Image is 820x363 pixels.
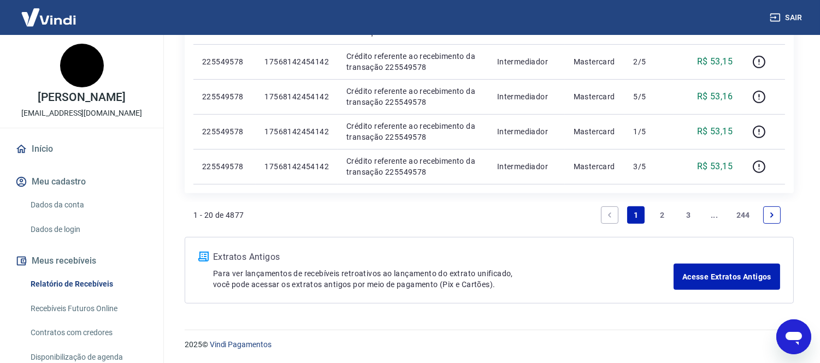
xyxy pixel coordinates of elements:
iframe: Botão para abrir a janela de mensagens [776,319,811,354]
p: Para ver lançamentos de recebíveis retroativos ao lançamento do extrato unificado, você pode aces... [213,268,674,290]
img: 468e39f3-ae63-41cb-bb53-db79ca1a51eb.jpeg [60,44,104,87]
p: Crédito referente ao recebimento da transação 225549578 [346,51,480,73]
img: Vindi [13,1,84,34]
a: Page 2 [653,206,671,224]
p: 3/5 [633,161,665,172]
a: Acesse Extratos Antigos [674,264,780,290]
p: 17568142454142 [264,126,329,137]
a: Previous page [601,206,618,224]
a: Page 1 is your current page [627,206,645,224]
p: Intermediador [497,91,556,102]
p: 17568142454142 [264,56,329,67]
p: Intermediador [497,56,556,67]
img: ícone [198,252,209,261]
button: Sair [768,8,807,28]
p: 17568142454142 [264,161,329,172]
a: Contratos com credores [26,322,150,344]
p: Intermediador [497,161,556,172]
p: R$ 53,15 [697,160,733,173]
a: Vindi Pagamentos [210,340,272,349]
p: 225549578 [202,91,247,102]
p: Mastercard [574,91,616,102]
p: [PERSON_NAME] [38,92,125,103]
p: [EMAIL_ADDRESS][DOMAIN_NAME] [21,108,142,119]
p: 225549578 [202,161,247,172]
p: 17568142454142 [264,91,329,102]
p: Mastercard [574,161,616,172]
p: 2/5 [633,56,665,67]
p: Mastercard [574,126,616,137]
a: Next page [763,206,781,224]
p: Intermediador [497,126,556,137]
p: 1 - 20 de 4877 [193,210,244,221]
p: 1/5 [633,126,665,137]
p: Crédito referente ao recebimento da transação 225549578 [346,121,480,142]
a: Page 3 [680,206,697,224]
p: 2025 © [185,339,794,350]
a: Relatório de Recebíveis [26,273,150,295]
a: Início [13,137,150,161]
p: Crédito referente ao recebimento da transação 225549578 [346,86,480,108]
a: Dados da conta [26,194,150,216]
p: 225549578 [202,56,247,67]
button: Meus recebíveis [13,249,150,273]
p: Extratos Antigos [213,251,674,264]
a: Page 244 [732,206,754,224]
a: Jump forward [706,206,723,224]
p: R$ 53,15 [697,55,733,68]
button: Meu cadastro [13,170,150,194]
p: R$ 53,15 [697,125,733,138]
a: Recebíveis Futuros Online [26,297,150,320]
p: Crédito referente ao recebimento da transação 225549578 [346,156,480,177]
p: 225549578 [202,126,247,137]
ul: Pagination [597,202,785,228]
p: 5/5 [633,91,665,102]
a: Dados de login [26,218,150,241]
p: Mastercard [574,56,616,67]
p: R$ 53,16 [697,90,733,103]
